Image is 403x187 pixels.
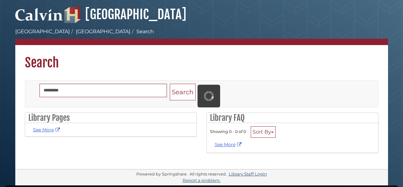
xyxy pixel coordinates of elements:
a: Calvin University [15,15,63,20]
img: Hekman Library Logo [64,7,80,23]
a: See More [215,142,243,147]
a: Library Staff Login [229,171,267,176]
a: [GEOGRAPHIC_DATA] [15,28,70,35]
nav: breadcrumb [15,28,388,45]
a: Report a problem. [183,178,220,183]
h2: Library Pages [25,113,197,123]
img: Working... [204,91,214,101]
button: Search [170,84,196,101]
span: Showing 0 - 0 of 0 [210,129,246,134]
h2: Library FAQ [207,113,378,123]
li: Search [130,28,154,35]
button: Sort By [251,126,276,138]
div: All rights reserved. [189,172,228,176]
a: See More [33,127,61,133]
h1: Search [15,45,388,71]
div: Powered by Springshare. [135,172,189,176]
a: [GEOGRAPHIC_DATA] [76,28,130,35]
a: [GEOGRAPHIC_DATA] [64,6,186,22]
img: Calvin [15,5,63,23]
